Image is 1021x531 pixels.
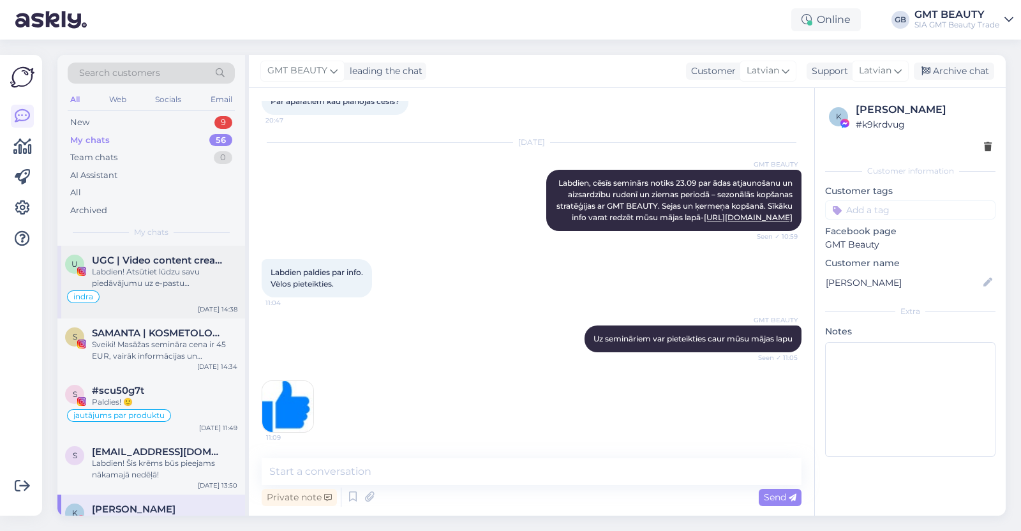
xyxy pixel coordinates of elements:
span: 20:47 [265,116,313,125]
div: Email [208,91,235,108]
div: 9 [214,116,232,129]
span: GMT BEAUTY [267,64,327,78]
span: Latvian [747,64,779,78]
div: Archived [70,204,107,217]
span: Seen ✓ 10:59 [750,232,798,241]
div: GB [891,11,909,29]
span: U [71,259,78,269]
span: GMT BEAUTY [750,160,798,169]
div: Customer [686,64,736,78]
span: Labdien, cēsīs seminārs notiks 23.09 par ādas atjaunošanu un aizsardzību rudenī un ziemas periodā... [556,178,794,222]
span: SAMANTA | KOSMETOLOGS | RĪGA [92,327,225,339]
div: New [70,116,89,129]
span: S [73,332,77,341]
div: [DATE] 13:50 [198,481,237,490]
a: GMT BEAUTYSIA GMT Beauty Trade [914,10,1013,30]
span: Send [764,491,796,503]
div: Private note [262,489,337,506]
span: indra [73,293,93,301]
span: Uz semināriem var pieteikties caur mūsu mājas lapu [593,334,793,343]
div: Web [107,91,129,108]
p: Customer tags [825,184,995,198]
span: soboss@inbox.lv [92,446,225,458]
p: Customer name [825,257,995,270]
div: 56 [209,134,232,147]
p: GMT Beauty [825,238,995,251]
span: Search customers [79,66,160,80]
p: Notes [825,325,995,338]
span: UGC | Video content creator for brands | Lifestyle | 📍RIGA [92,255,225,266]
div: [DATE] 14:38 [198,304,237,314]
div: Labdien! Šis krēms būs pieejams nākamajā nedēļā! [92,458,237,481]
img: Attachment [262,381,313,432]
div: [DATE] 14:34 [197,362,237,371]
div: AI Assistant [70,169,117,182]
div: [DATE] [262,137,801,148]
span: K [72,508,78,518]
span: Seen ✓ 11:05 [750,353,798,363]
div: Socials [153,91,184,108]
div: Team chats [70,151,117,164]
div: All [68,91,82,108]
span: s [73,389,77,399]
img: Askly Logo [10,65,34,89]
div: leading the chat [345,64,422,78]
span: s [73,451,77,460]
input: Add a tag [825,200,995,220]
span: My chats [134,227,168,238]
div: [PERSON_NAME] [856,102,992,117]
div: 0 [214,151,232,164]
span: 11:09 [266,433,314,442]
div: Customer information [825,165,995,177]
div: SIA GMT Beauty Trade [914,20,999,30]
span: Kristīne Vēbere [92,504,175,515]
div: # k9krdvug [856,117,992,131]
div: [DATE] 11:49 [199,423,237,433]
span: Labdien paldies par info. Vèlos pieteikties. [271,267,363,288]
div: Attachment [92,515,237,527]
div: Sveiki! Masāžas semināra cena ir 45 EUR, vairāk informācijas un pieteikšanās semināram atradīsiet... [92,339,237,362]
p: Facebook page [825,225,995,238]
div: All [70,186,81,199]
div: Labdien! Atsūtiet lūdzu savu piedāvājumu uz e-pastu [EMAIL_ADDRESS][DOMAIN_NAME]! [92,266,237,289]
span: 11:04 [265,298,313,308]
span: k [836,112,842,121]
a: [URL][DOMAIN_NAME] [704,213,793,222]
span: GMT BEAUTY [750,315,798,325]
div: Paldies! 🙂 [92,396,237,408]
input: Add name [826,276,981,290]
div: GMT BEAUTY [914,10,999,20]
span: #scu50g7t [92,385,144,396]
div: Archive chat [914,63,994,80]
div: Online [791,8,861,31]
div: My chats [70,134,110,147]
span: Latvian [859,64,891,78]
div: Extra [825,306,995,317]
span: jautājums par produktu [73,412,165,419]
div: Support [807,64,848,78]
